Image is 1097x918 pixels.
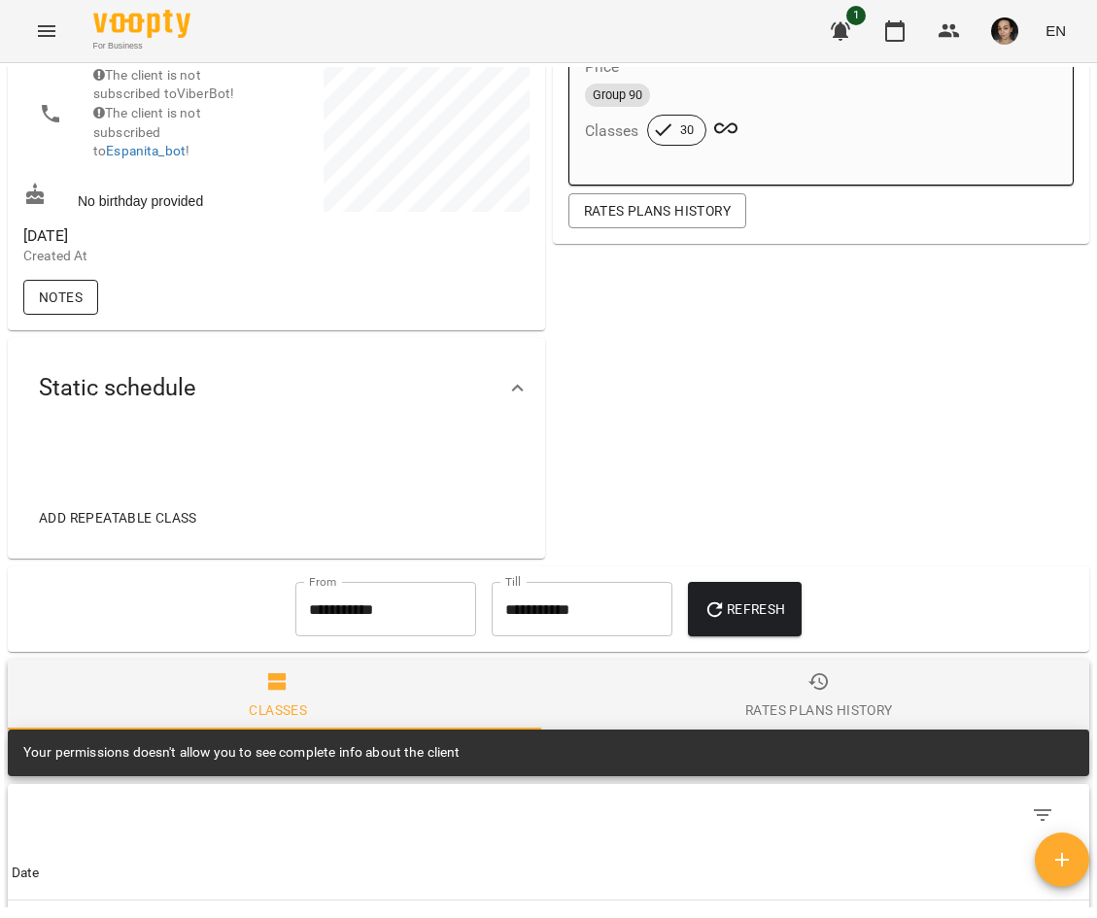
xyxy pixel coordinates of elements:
[991,17,1018,45] img: ad43442a98ad23e120240d3adcb5fea8.jpg
[39,373,196,403] span: Static schedule
[8,338,545,438] div: Static schedule
[31,500,205,535] button: Add repeatable class
[23,735,461,770] div: Your permissions doesn't allow you to see complete info about the client
[39,286,83,309] span: Notes
[23,8,70,54] button: Menu
[249,698,307,722] div: Classes
[1046,20,1066,41] span: EN
[668,121,705,139] span: 30
[1019,792,1066,838] button: Filter
[846,6,866,25] span: 1
[12,862,40,885] div: Date
[585,53,620,81] h6: Price
[1038,13,1074,49] button: EN
[106,143,186,158] a: Espanita_bot
[745,698,892,722] div: Rates Plans History
[585,118,639,145] h6: Classes
[12,862,1085,885] span: Date
[23,224,272,248] span: [DATE]
[93,10,190,38] img: Voopty Logo
[93,40,190,52] span: For Business
[688,582,801,636] button: Refresh
[568,193,746,228] button: Rates Plans History
[23,280,98,315] button: Notes
[19,179,276,215] div: No birthday provided
[39,506,197,529] span: Add repeatable class
[714,117,737,140] svg: Unlimited attendance
[584,199,731,222] span: Rates Plans History
[23,247,272,266] p: Created At
[12,862,40,885] div: Sort
[585,86,650,104] span: Group 90
[93,67,234,102] span: The client is not subscribed to ViberBot!
[703,597,785,621] span: Refresh
[8,784,1089,846] div: Table Toolbar
[93,105,201,158] span: The client is not subscribed to !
